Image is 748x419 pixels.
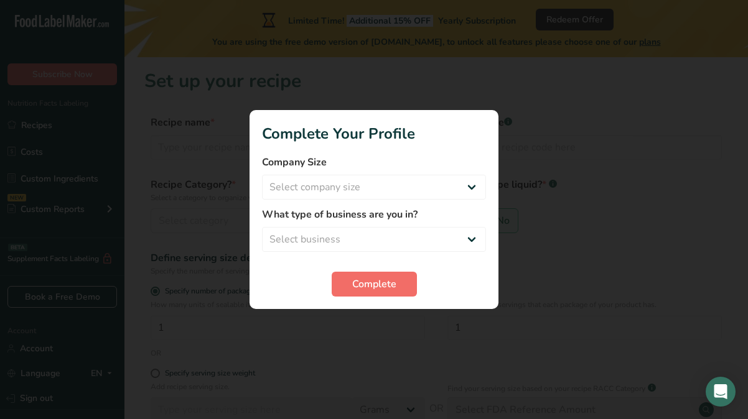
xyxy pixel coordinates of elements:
button: Complete [332,272,417,297]
div: Open Intercom Messenger [706,377,736,407]
label: Company Size [262,155,486,170]
h1: Complete Your Profile [262,122,486,145]
span: Complete [352,277,396,292]
label: What type of business are you in? [262,207,486,222]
